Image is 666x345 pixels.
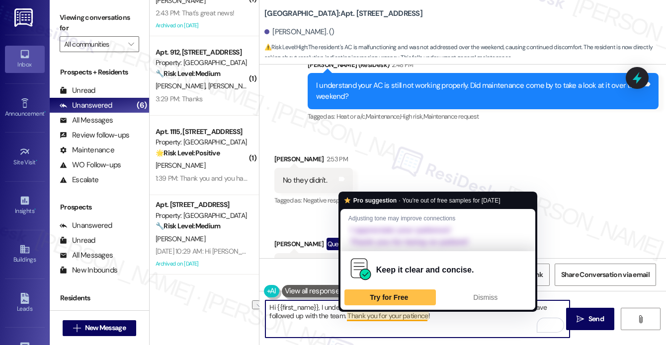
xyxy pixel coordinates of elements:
div: Apt. [STREET_ADDRESS] [156,200,248,210]
span: Heat or a/c , [336,112,366,121]
div: Unread [60,235,95,246]
div: Escalate [60,175,98,185]
div: 3:29 PM: Thanks [156,94,203,103]
span: [PERSON_NAME] [156,81,208,90]
div: 1:39 PM: Thank you and you have a great week also thank you for thinking about me it makes my day... [156,174,469,183]
div: Unanswered [60,220,112,231]
div: [PERSON_NAME] [274,154,353,168]
button: Send [566,308,614,330]
i:  [637,315,644,323]
span: Get Conversation Link [474,270,543,280]
a: Insights • [5,192,45,219]
strong: 🌟 Risk Level: Positive [156,148,220,157]
div: Archived on [DATE] [155,258,249,270]
div: Residents [50,293,149,303]
div: 2:48 PM [389,60,413,70]
div: Archived on [DATE] [155,19,249,32]
div: Apt. 912, [STREET_ADDRESS] [156,47,248,58]
a: Leads [5,290,45,317]
span: [PERSON_NAME] [156,234,205,243]
span: Maintenance , [366,112,400,121]
a: Inbox [5,46,45,72]
span: • [34,206,36,213]
div: Review follow-ups [60,130,129,140]
div: Tagged as: [308,109,659,124]
div: [PERSON_NAME] [274,238,404,254]
a: Site Visit • [5,143,45,170]
a: Buildings [5,241,45,268]
div: New Inbounds [60,265,117,276]
div: Prospects + Residents [50,67,149,77]
span: [PERSON_NAME] [156,161,205,170]
span: Share Conversation via email [561,270,650,280]
div: WO Follow-ups [60,160,121,170]
button: Share Conversation via email [555,264,656,286]
div: Tagged as: [274,193,353,207]
span: High risk , [400,112,423,121]
b: [GEOGRAPHIC_DATA]: Apt. [STREET_ADDRESS] [264,8,422,19]
i:  [73,324,81,332]
label: Viewing conversations for [60,10,139,36]
textarea: To enrich screen reader interactions, please activate Accessibility in Grammarly extension settings [265,300,570,338]
span: Negative response [303,196,353,205]
div: Prospects [50,202,149,212]
span: [PERSON_NAME] [208,81,258,90]
span: Send [588,314,604,324]
strong: 🔧 Risk Level: Medium [156,221,220,230]
span: : The resident's AC is malfunctioning and was not addressed over the weekend, causing continued d... [264,42,666,64]
i:  [128,40,134,48]
div: All Messages [60,250,113,261]
div: [PERSON_NAME]. () [264,27,334,37]
div: Apt. 1115, [STREET_ADDRESS] [156,127,248,137]
i:  [577,315,584,323]
div: Property: [GEOGRAPHIC_DATA] [156,137,248,147]
div: [PERSON_NAME] (ResiDesk) [308,60,659,73]
div: Unread [60,85,95,96]
div: Maintenance [60,145,114,155]
button: New Message [63,320,136,336]
div: Unanswered [60,100,112,111]
img: ResiDesk Logo [14,8,35,27]
div: Property: [GEOGRAPHIC_DATA] [156,58,248,68]
div: Question [327,238,353,250]
div: All Messages [60,115,113,126]
div: (6) [134,98,149,113]
div: 2:53 PM [324,154,348,164]
input: All communities [64,36,123,52]
strong: ⚠️ Risk Level: High [264,43,307,51]
strong: 🔧 Risk Level: Medium [156,69,220,78]
div: 2:43 PM: That's great news! [156,8,234,17]
div: I understand your AC is still not working properly. Did maintenance come by to take a look at it ... [316,80,643,102]
span: • [36,157,37,164]
div: No they didn't. [283,175,327,186]
div: Property: [GEOGRAPHIC_DATA] [156,210,248,221]
span: Maintenance request [423,112,479,121]
span: • [44,109,46,116]
span: New Message [85,323,126,333]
